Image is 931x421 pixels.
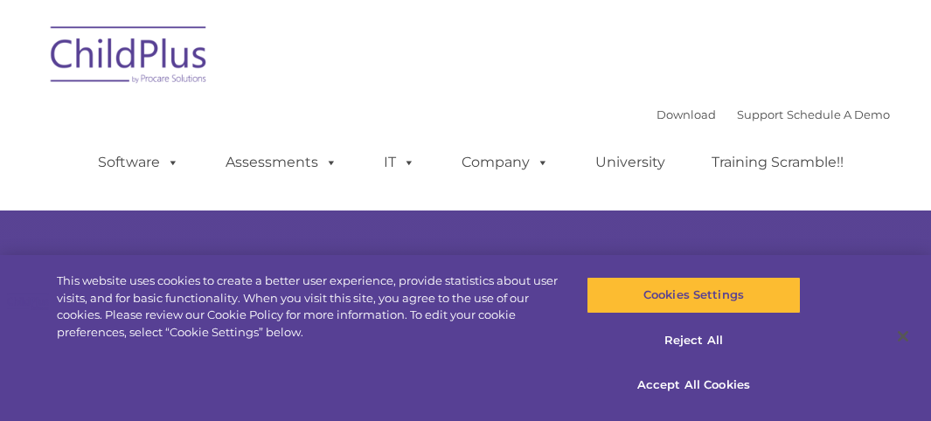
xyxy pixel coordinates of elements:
a: Download [657,107,716,121]
a: Support [737,107,783,121]
font: | [657,107,890,121]
button: Close [884,317,922,355]
a: IT [366,145,433,180]
a: Software [80,145,197,180]
a: Training Scramble!! [694,145,861,180]
button: Accept All Cookies [587,367,801,404]
a: Company [444,145,566,180]
a: University [578,145,683,180]
img: ChildPlus by Procare Solutions [42,14,217,101]
button: Reject All [587,322,801,359]
button: Cookies Settings [587,277,801,314]
div: This website uses cookies to create a better user experience, provide statistics about user visit... [57,273,559,341]
a: Schedule A Demo [787,107,890,121]
a: Assessments [208,145,355,180]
